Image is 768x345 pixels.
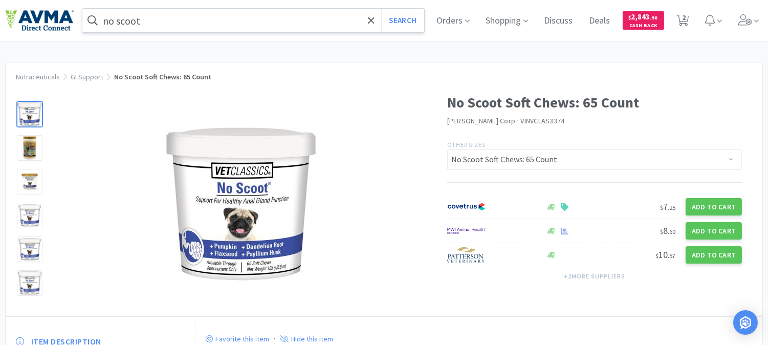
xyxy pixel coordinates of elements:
[447,116,516,125] a: [PERSON_NAME] Corp
[655,252,659,260] span: $
[668,228,675,235] span: . 60
[447,140,742,149] p: Other Sizes
[517,116,519,125] span: ·
[289,334,333,343] p: Hide this item
[686,222,742,240] button: Add to Cart
[585,16,615,26] a: Deals
[660,225,675,236] span: 8
[660,204,663,211] span: $
[686,246,742,264] button: Add to Cart
[660,228,663,235] span: $
[559,269,630,284] button: +2more suppliers
[82,9,424,32] input: Search by item, sku, manufacturer, ingredient, size...
[71,72,103,81] a: GI Support
[447,199,486,214] img: 77fca1acd8b6420a9015268ca798ef17_1.png
[5,10,74,31] img: e4e33dab9f054f5782a47901c742baa9_102.png
[16,72,60,81] a: Nutraceuticals
[668,204,675,211] span: . 25
[629,23,658,30] span: Cash Back
[381,9,424,32] button: Search
[629,14,631,21] span: $
[447,247,486,263] img: f5e969b455434c6296c6d81ef179fa71_3.png
[447,223,486,239] img: f6b2451649754179b5b4e0c70c3f7cb0_2.png
[521,116,565,125] span: VINVCLAS3374
[668,252,675,260] span: . 57
[213,334,269,343] p: Favorite this item
[166,127,317,281] img: 37a9eac1c20245cdaf15436a465cb4ff_118210.jpeg
[733,310,758,335] div: Open Intercom Messenger
[660,201,675,212] span: 7
[655,249,675,261] span: 10
[623,7,664,34] a: $2,843.98Cash Back
[540,16,577,26] a: Discuss
[650,14,658,21] span: . 98
[672,17,693,27] a: 2
[686,198,742,215] button: Add to Cart
[629,12,658,21] span: 2,843
[114,72,211,81] span: No Scoot Soft Chews: 65 Count
[447,91,742,114] h1: No Scoot Soft Chews: 65 Count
